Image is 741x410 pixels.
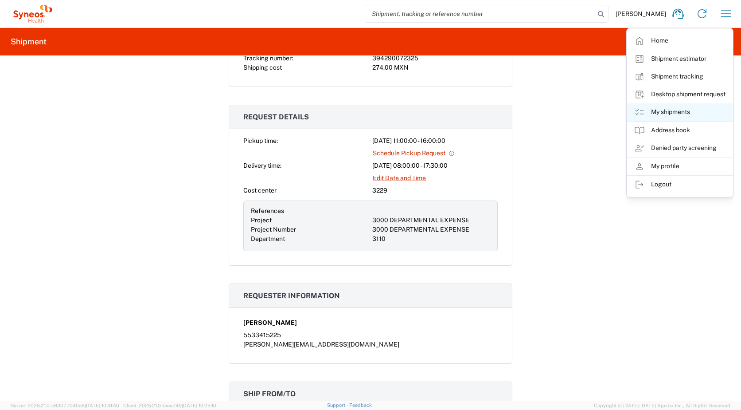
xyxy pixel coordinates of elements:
[627,86,733,103] a: Desktop shipment request
[85,403,119,408] span: [DATE] 10:41:40
[243,64,282,71] span: Shipping cost
[627,68,733,86] a: Shipment tracking
[251,216,369,225] div: Project
[243,162,281,169] span: Delivery time:
[627,176,733,193] a: Logout
[243,187,277,194] span: Cost center
[349,402,372,408] a: Feedback
[372,234,490,244] div: 3110
[123,403,216,408] span: Client: 2025.21.0-faee749
[594,402,730,410] span: Copyright © [DATE]-[DATE] Agistix Inc., All Rights Reserved
[11,403,119,408] span: Server: 2025.21.0-c63077040a8
[182,403,216,408] span: [DATE] 10:25:10
[627,139,733,157] a: Denied party screening
[365,5,595,22] input: Shipment, tracking or reference number
[243,55,293,62] span: Tracking number:
[327,402,349,408] a: Support
[243,292,340,300] span: Requester information
[372,170,426,186] a: Edit Date and Time
[11,36,47,47] h2: Shipment
[251,207,284,214] span: References
[251,225,369,234] div: Project Number
[616,10,666,18] span: [PERSON_NAME]
[243,331,498,340] div: 5533415225
[627,50,733,68] a: Shipment estimator
[251,234,369,244] div: Department
[372,161,498,170] div: [DATE] 08:00:00 - 17:30:00
[243,340,498,349] div: [PERSON_NAME][EMAIL_ADDRESS][DOMAIN_NAME]
[372,146,455,161] a: Schedule Pickup Request
[372,136,498,146] div: [DATE] 11:00:00 - 16:00:00
[372,63,498,72] div: 274.00 MXN
[243,137,278,144] span: Pickup time:
[627,103,733,121] a: My shipments
[243,113,309,121] span: Request details
[372,216,490,225] div: 3000 DEPARTMENTAL EXPENSE
[627,32,733,50] a: Home
[372,225,490,234] div: 3000 DEPARTMENTAL EXPENSE
[243,318,297,327] span: [PERSON_NAME]
[243,390,296,398] span: Ship from/to
[627,158,733,175] a: My profile
[627,122,733,139] a: Address book
[372,186,498,195] div: 3229
[372,54,498,63] div: 394290072325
